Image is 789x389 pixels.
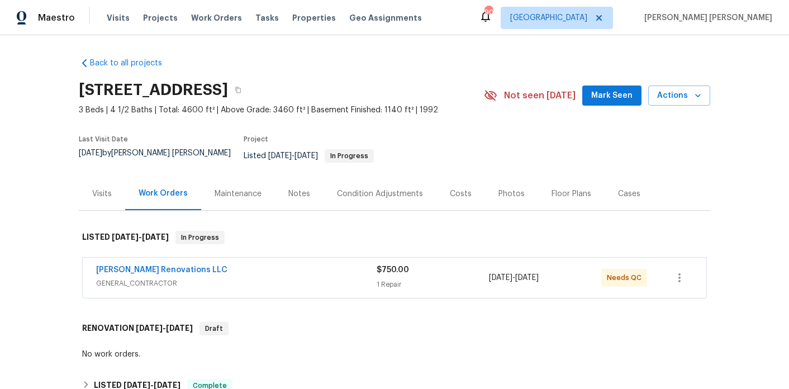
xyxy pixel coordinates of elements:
span: Work Orders [191,12,242,23]
span: Tasks [255,14,279,22]
span: [DATE] [136,324,163,332]
span: [DATE] [268,152,292,160]
span: Geo Assignments [349,12,422,23]
span: Not seen [DATE] [504,90,576,101]
span: [PERSON_NAME] [PERSON_NAME] [640,12,772,23]
div: Notes [288,188,310,200]
span: [DATE] [154,381,180,389]
span: Maestro [38,12,75,23]
div: by [PERSON_NAME] [PERSON_NAME] [79,149,244,170]
span: [DATE] [142,233,169,241]
span: - [112,233,169,241]
span: [DATE] [489,274,512,282]
h2: [STREET_ADDRESS] [79,84,228,96]
span: [DATE] [294,152,318,160]
div: Maintenance [215,188,262,200]
div: 90 [484,7,492,18]
span: - [268,152,318,160]
div: Condition Adjustments [337,188,423,200]
h6: LISTED [82,231,169,244]
button: Mark Seen [582,86,641,106]
div: 1 Repair [377,279,489,290]
span: - [489,272,539,283]
h6: RENOVATION [82,322,193,335]
span: Visits [107,12,130,23]
span: Last Visit Date [79,136,128,143]
div: Costs [450,188,472,200]
div: Visits [92,188,112,200]
div: LISTED [DATE]-[DATE]In Progress [79,220,710,255]
span: [DATE] [123,381,150,389]
span: Needs QC [607,272,646,283]
span: GENERAL_CONTRACTOR [96,278,377,289]
span: Mark Seen [591,89,633,103]
div: No work orders. [82,349,707,360]
div: Photos [498,188,525,200]
span: - [123,381,180,389]
div: Floor Plans [552,188,591,200]
span: - [136,324,193,332]
span: Projects [143,12,178,23]
div: RENOVATION [DATE]-[DATE]Draft [79,311,710,347]
span: In Progress [326,153,373,159]
span: [DATE] [112,233,139,241]
span: [DATE] [515,274,539,282]
a: [PERSON_NAME] Renovations LLC [96,266,227,274]
button: Actions [648,86,710,106]
div: Cases [618,188,640,200]
button: Copy Address [228,80,248,100]
span: Draft [201,323,227,334]
div: Work Orders [139,188,188,199]
span: [DATE] [79,149,102,157]
span: Properties [292,12,336,23]
span: Actions [657,89,701,103]
a: Back to all projects [79,58,186,69]
span: In Progress [177,232,224,243]
span: Listed [244,152,374,160]
span: [GEOGRAPHIC_DATA] [510,12,587,23]
span: $750.00 [377,266,409,274]
span: [DATE] [166,324,193,332]
span: Project [244,136,268,143]
span: 3 Beds | 4 1/2 Baths | Total: 4600 ft² | Above Grade: 3460 ft² | Basement Finished: 1140 ft² | 1992 [79,105,484,116]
